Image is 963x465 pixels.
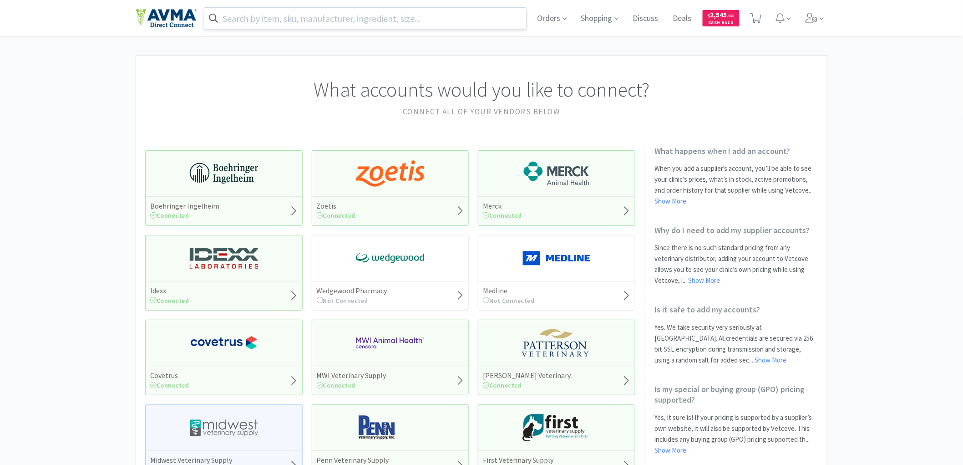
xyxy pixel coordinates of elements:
[629,15,662,23] a: Discuss
[150,201,219,211] h5: Boehringer Ingelheim
[654,225,818,235] h2: Why do I need to add my supplier accounts?
[727,13,734,19] span: . 58
[483,371,571,380] h5: [PERSON_NAME] Veterinary
[654,163,818,207] p: When you add a supplier’s account, you’ll be able to see your clinic’s prices, what’s in stock, a...
[190,245,258,272] img: 13250b0087d44d67bb1668360c5632f9_13.png
[654,304,818,315] h2: Is it safe to add my accounts?
[317,381,356,389] span: Connected
[145,74,818,106] h1: What accounts would you like to connect?
[190,160,258,187] img: 730db3968b864e76bcafd0174db25112_22.png
[688,276,720,285] a: Show More
[356,160,424,187] img: a673e5ab4e5e497494167fe422e9a3ab.png
[654,146,818,156] h2: What happens when I add an account?
[317,371,386,380] h5: MWI Veterinary Supply
[708,20,734,26] span: Cash Back
[669,15,695,23] a: Deals
[483,455,553,465] h5: First Veterinary Supply
[356,245,424,272] img: e40baf8987b14801afb1611fffac9ca4_8.png
[317,286,387,296] h5: Wedgewood Pharmacy
[703,6,740,31] a: $2,545.58Cash Back
[483,296,535,305] span: Not Connected
[522,245,591,272] img: a646391c64b94eb2892348a965bf03f3_134.png
[708,10,734,19] span: 2,545
[150,211,189,220] span: Connected
[483,286,535,296] h5: Medline
[755,356,787,364] a: Show More
[150,371,189,380] h5: Covetrus
[190,329,258,357] img: 77fca1acd8b6420a9015268ca798ef17_1.png
[654,412,818,456] p: Yes, it sure is! If your pricing is supported by a supplier’s own website, it will also be suppor...
[150,296,189,305] span: Connected
[522,160,591,187] img: 6d7abf38e3b8462597f4a2f88dede81e_176.png
[483,211,522,220] span: Connected
[654,197,686,205] a: Show More
[317,296,369,305] span: Not Connected
[317,201,356,211] h5: Zoetis
[654,446,686,455] a: Show More
[654,322,818,366] p: Yes. We take security very seriously at [GEOGRAPHIC_DATA]. All credentials are secured via 256 bi...
[708,13,710,19] span: $
[150,286,189,296] h5: Idexx
[317,211,356,220] span: Connected
[356,414,424,441] img: e1133ece90fa4a959c5ae41b0808c578_9.png
[654,242,818,286] p: Since there is no such standard pricing from any veterinary distributor, adding your account to V...
[204,8,526,29] input: Search by item, sku, manufacturer, ingredient, size...
[150,455,256,465] h5: Midwest Veterinary Supply
[356,329,424,357] img: f6b2451649754179b5b4e0c70c3f7cb0_2.png
[522,329,591,357] img: f5e969b455434c6296c6d81ef179fa71_3.png
[317,455,389,465] h5: Penn Veterinary Supply
[136,9,197,28] img: e4e33dab9f054f5782a47901c742baa9_102.png
[190,414,258,441] img: 4dd14cff54a648ac9e977f0c5da9bc2e_5.png
[483,381,522,389] span: Connected
[150,381,189,389] span: Connected
[483,201,522,211] h5: Merck
[654,384,818,405] h2: Is my special or buying group (GPO) pricing supported?
[145,106,818,118] h2: Connect all of your vendors below
[522,414,591,441] img: 67d67680309e4a0bb49a5ff0391dcc42_6.png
